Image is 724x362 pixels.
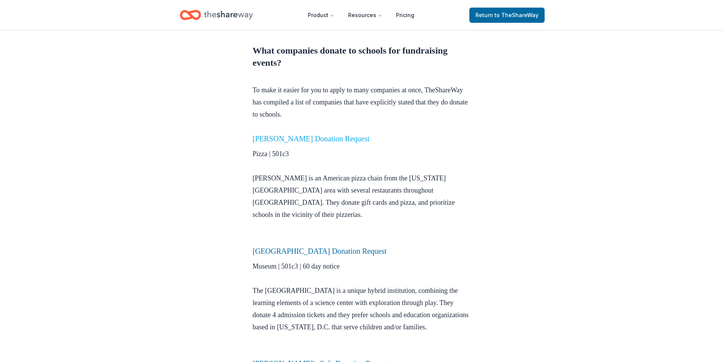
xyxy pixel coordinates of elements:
[253,134,370,143] a: [PERSON_NAME] Donation Request
[475,11,539,20] span: Return
[469,8,545,23] a: Returnto TheShareWay
[494,12,539,18] span: to TheShareWay
[253,44,472,81] h2: What companies donate to schools for fundraising events?
[390,8,420,23] a: Pricing
[342,8,388,23] button: Resources
[253,260,472,357] p: Museum | 501c3 | 60 day notice The [GEOGRAPHIC_DATA] is a unique hybrid institution, combining th...
[253,148,472,245] p: Pizza | 501c3 [PERSON_NAME] is an American pizza chain from the [US_STATE][GEOGRAPHIC_DATA] area ...
[302,8,341,23] button: Product
[253,247,387,255] a: [GEOGRAPHIC_DATA] Donation Request
[302,6,420,24] nav: Main
[253,84,472,133] p: To make it easier for you to apply to many companies at once, TheShareWay has compiled a list of ...
[180,6,253,24] a: Home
